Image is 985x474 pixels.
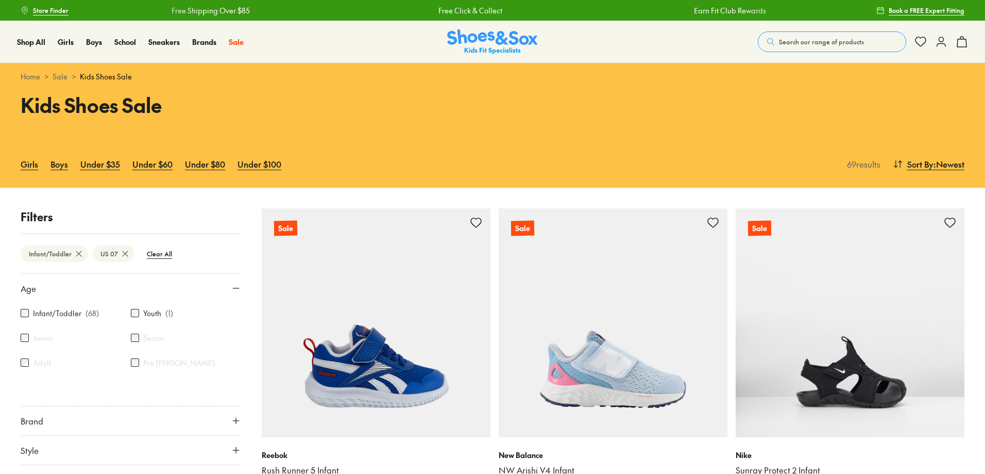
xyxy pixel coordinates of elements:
[21,71,40,82] a: Home
[80,71,132,82] span: Kids Shoes Sale
[511,221,534,236] p: Sale
[21,444,39,456] span: Style
[185,153,225,175] a: Under $80
[171,5,249,16] a: Free Shipping Over $85
[148,37,180,47] a: Sneakers
[758,31,906,52] button: Search our range of products
[438,5,502,16] a: Free Click & Collect
[192,37,216,47] a: Brands
[53,71,67,82] a: Sale
[499,208,727,437] a: Sale
[92,246,134,262] btn: US 07
[143,333,164,344] label: Senior
[86,308,99,319] p: ( 68 )
[21,406,241,435] button: Brand
[10,405,52,443] iframe: Gorgias live chat messenger
[86,37,102,47] a: Boys
[21,90,480,120] h1: Kids Shoes Sale
[748,221,771,236] p: Sale
[33,6,69,15] span: Store Finder
[499,450,727,461] p: New Balance
[237,153,281,175] a: Under $100
[58,37,74,47] a: Girls
[447,29,538,55] a: Shoes & Sox
[21,246,88,262] btn: Infant/Toddler
[779,37,864,46] span: Search our range of products
[132,153,173,175] a: Under $60
[80,153,120,175] a: Under $35
[143,308,161,319] label: Youth
[876,1,964,20] a: Book a FREE Expert Fitting
[139,244,180,263] btn: Clear All
[736,450,964,461] p: Nike
[907,158,933,170] span: Sort By
[889,6,964,15] span: Book a FREE Expert Fitting
[114,37,136,47] a: School
[736,208,964,437] a: Sale
[843,158,880,170] p: 69 results
[693,5,766,16] a: Earn Fit Club Rewards
[274,221,297,236] p: Sale
[33,308,81,319] label: Infant/Toddler
[893,153,964,175] button: Sort By:Newest
[447,29,538,55] img: SNS_Logo_Responsive.svg
[21,1,69,20] a: Store Finder
[21,208,241,225] p: Filters
[17,37,45,47] a: Shop All
[229,37,244,47] a: Sale
[33,333,53,344] label: Junior
[21,436,241,465] button: Style
[50,153,68,175] a: Boys
[21,71,964,82] div: > >
[933,158,964,170] span: : Newest
[21,282,36,295] span: Age
[21,274,241,303] button: Age
[262,208,490,437] a: Sale
[33,357,51,368] label: Adult
[165,308,173,319] p: ( 1 )
[262,450,490,461] p: Reebok
[143,357,215,368] label: Pre [PERSON_NAME]
[21,153,38,175] a: Girls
